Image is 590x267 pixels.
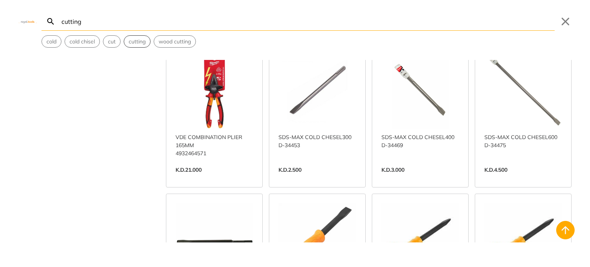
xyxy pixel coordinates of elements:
button: Select suggestion: wood cutting [154,36,196,47]
svg: Back to top [559,224,572,236]
button: Select suggestion: cold [42,36,61,47]
div: Suggestion: wood cutting [154,35,196,48]
span: cut [108,38,116,46]
span: cold chisel [70,38,95,46]
div: Suggestion: cutting [124,35,151,48]
img: Close [18,20,37,23]
button: Select suggestion: cutting [124,36,150,47]
span: cutting [129,38,146,46]
svg: Search [46,17,55,26]
button: Back to top [556,221,575,239]
div: Suggestion: cold chisel [65,35,100,48]
div: Suggestion: cut [103,35,121,48]
span: wood cutting [159,38,191,46]
div: Suggestion: cold [41,35,61,48]
input: Search… [60,12,555,30]
button: Select suggestion: cut [103,36,120,47]
button: Select suggestion: cold chisel [65,36,99,47]
span: cold [46,38,56,46]
button: Close [559,15,572,28]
